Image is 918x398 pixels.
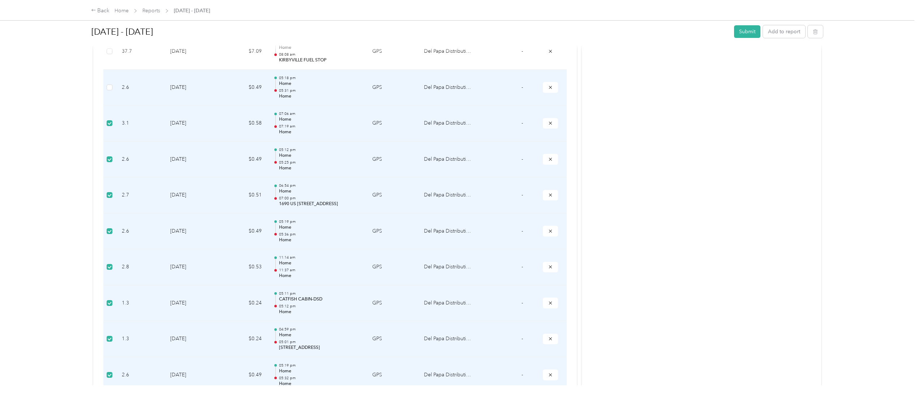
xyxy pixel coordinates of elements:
[115,8,129,14] a: Home
[522,372,523,378] span: -
[116,249,164,285] td: 2.8
[164,70,220,106] td: [DATE]
[279,332,361,338] p: Home
[366,177,418,213] td: GPS
[279,165,361,172] p: Home
[279,111,361,116] p: 07:06 am
[366,105,418,142] td: GPS
[279,260,361,267] p: Home
[522,84,523,90] span: -
[366,357,418,393] td: GPS
[418,357,478,393] td: Del Papa Distributing
[279,219,361,224] p: 05:19 pm
[116,34,164,70] td: 37.7
[164,34,220,70] td: [DATE]
[279,57,361,64] p: KIRBYVILLE FUEL STOP
[279,296,361,303] p: CATFISH CABIN-DSD
[164,285,220,321] td: [DATE]
[279,304,361,309] p: 05:12 pm
[279,188,361,195] p: Home
[366,142,418,178] td: GPS
[279,152,361,159] p: Home
[164,213,220,250] td: [DATE]
[522,192,523,198] span: -
[418,285,478,321] td: Del Papa Distributing
[366,70,418,106] td: GPS
[366,285,418,321] td: GPS
[116,357,164,393] td: 2.6
[220,357,267,393] td: $0.49
[418,177,478,213] td: Del Papa Distributing
[91,7,110,15] div: Back
[220,213,267,250] td: $0.49
[279,52,361,57] p: 08:08 am
[279,232,361,237] p: 05:36 pm
[279,196,361,201] p: 07:00 pm
[220,34,267,70] td: $7.09
[279,201,361,207] p: 1690 US [STREET_ADDRESS]
[279,81,361,87] p: Home
[279,160,361,165] p: 05:25 pm
[116,177,164,213] td: 2.7
[279,381,361,387] p: Home
[522,228,523,234] span: -
[418,34,478,70] td: Del Papa Distributing
[366,321,418,357] td: GPS
[91,23,729,40] h1: Sep 1 - 30, 2025
[116,285,164,321] td: 1.3
[279,116,361,123] p: Home
[220,142,267,178] td: $0.49
[522,300,523,306] span: -
[116,105,164,142] td: 3.1
[279,363,361,368] p: 05:19 pm
[418,70,478,106] td: Del Papa Distributing
[279,339,361,345] p: 05:01 pm
[279,345,361,351] p: [STREET_ADDRESS]
[522,336,523,342] span: -
[279,93,361,100] p: Home
[522,156,523,162] span: -
[116,70,164,106] td: 2.6
[279,75,361,81] p: 05:18 pm
[418,213,478,250] td: Del Papa Distributing
[279,237,361,243] p: Home
[116,213,164,250] td: 2.6
[164,142,220,178] td: [DATE]
[164,249,220,285] td: [DATE]
[116,142,164,178] td: 2.6
[279,268,361,273] p: 11:37 am
[279,88,361,93] p: 05:31 pm
[279,309,361,315] p: Home
[164,357,220,393] td: [DATE]
[366,249,418,285] td: GPS
[279,224,361,231] p: Home
[279,291,361,296] p: 05:11 pm
[220,177,267,213] td: $0.51
[279,129,361,135] p: Home
[418,142,478,178] td: Del Papa Distributing
[366,213,418,250] td: GPS
[366,34,418,70] td: GPS
[418,321,478,357] td: Del Papa Distributing
[418,105,478,142] td: Del Papa Distributing
[220,105,267,142] td: $0.58
[279,183,361,188] p: 06:54 pm
[279,255,361,260] p: 11:14 am
[174,7,210,14] span: [DATE] - [DATE]
[279,124,361,129] p: 07:19 am
[763,25,805,38] button: Add to report
[878,358,918,398] iframe: Everlance-gr Chat Button Frame
[522,120,523,126] span: -
[522,264,523,270] span: -
[220,249,267,285] td: $0.53
[220,321,267,357] td: $0.24
[279,327,361,332] p: 04:59 pm
[279,376,361,381] p: 05:32 pm
[734,25,760,38] button: Submit
[522,48,523,54] span: -
[279,147,361,152] p: 05:12 pm
[164,177,220,213] td: [DATE]
[142,8,160,14] a: Reports
[220,70,267,106] td: $0.49
[279,273,361,279] p: Home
